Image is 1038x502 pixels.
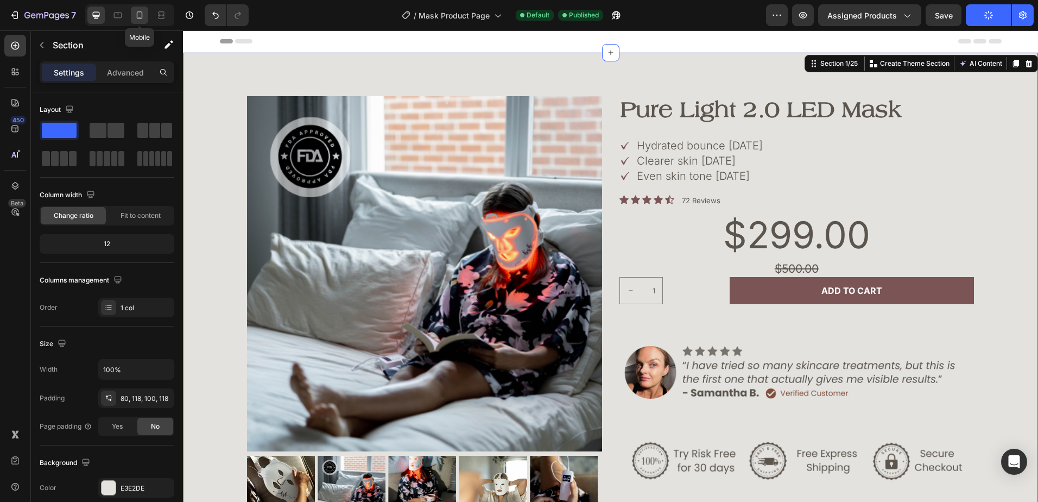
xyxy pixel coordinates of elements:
[42,236,172,252] div: 12
[419,10,490,21] span: Mask Product Page
[436,179,792,229] div: $299.00
[54,211,93,221] span: Change ratio
[436,66,792,97] h1: Pure Light 2.0 LED Mask
[414,10,416,21] span: /
[454,139,567,152] p: Even skin tone [DATE]
[107,67,144,78] p: Advanced
[54,67,84,78] p: Settings
[40,365,58,374] div: Width
[40,337,68,352] div: Size
[8,199,26,208] div: Beta
[827,10,897,21] span: Assigned Products
[121,484,172,493] div: E3E2DE
[183,30,1038,502] iframe: Design area
[40,393,65,403] div: Padding
[436,125,447,136] img: gempages_552022533663098104-d1f436d1-b816-4e8e-ae36-ae684d74faf9.png
[121,394,172,404] div: 80, 118, 100, 118
[40,273,124,288] div: Columns management
[635,28,677,38] div: Section 1/25
[638,254,699,267] strong: ADD TO CART
[499,166,537,175] p: 72 Reviews
[452,471,564,484] p: The Bright Skin Difference
[151,422,160,431] span: No
[53,39,142,52] p: Section
[40,103,76,117] div: Layout
[1001,449,1027,475] div: Open Intercom Messenger
[121,303,172,313] div: 1 col
[40,483,56,493] div: Color
[774,27,821,40] button: AI Content
[926,4,961,26] button: Save
[935,11,953,20] span: Save
[436,110,447,121] img: gempages_552022533663098104-d1f436d1-b816-4e8e-ae36-ae684d74faf9.png
[40,188,97,203] div: Column width
[527,10,549,20] span: Default
[437,247,459,273] button: decrement
[436,140,447,151] img: gempages_552022533663098104-d1f436d1-b816-4e8e-ae36-ae684d74faf9.png
[569,10,599,20] span: Published
[436,165,491,175] img: gempages_552022533663098104-45d38063-596b-4356-af8b-9ece2ea68c35.svg
[112,422,123,431] span: Yes
[454,109,580,122] p: Hydrated bounce [DATE]
[459,247,483,273] input: quantity
[697,28,767,38] p: Create Theme Section
[436,316,792,369] img: gempages_552022533663098104-48366a6b-0b0c-4d4d-a607-2b26db143217.png
[454,124,553,137] p: Clearer skin [DATE]
[4,4,81,26] button: 7
[436,404,792,457] img: gempages_552022533663098104-2b1bd3f8-d3df-43b3-ac18-f401d7f26897.png
[436,230,792,247] div: $500.00
[71,9,76,22] p: 7
[99,360,174,379] input: Auto
[818,4,921,26] button: Assigned Products
[205,4,249,26] div: Undo/Redo
[10,116,26,124] div: 450
[121,211,161,221] span: Fit to content
[40,456,92,470] div: Background
[547,247,791,274] button: <strong>ADD TO CART</strong>
[40,422,92,431] div: Page padding
[40,303,58,312] div: Order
